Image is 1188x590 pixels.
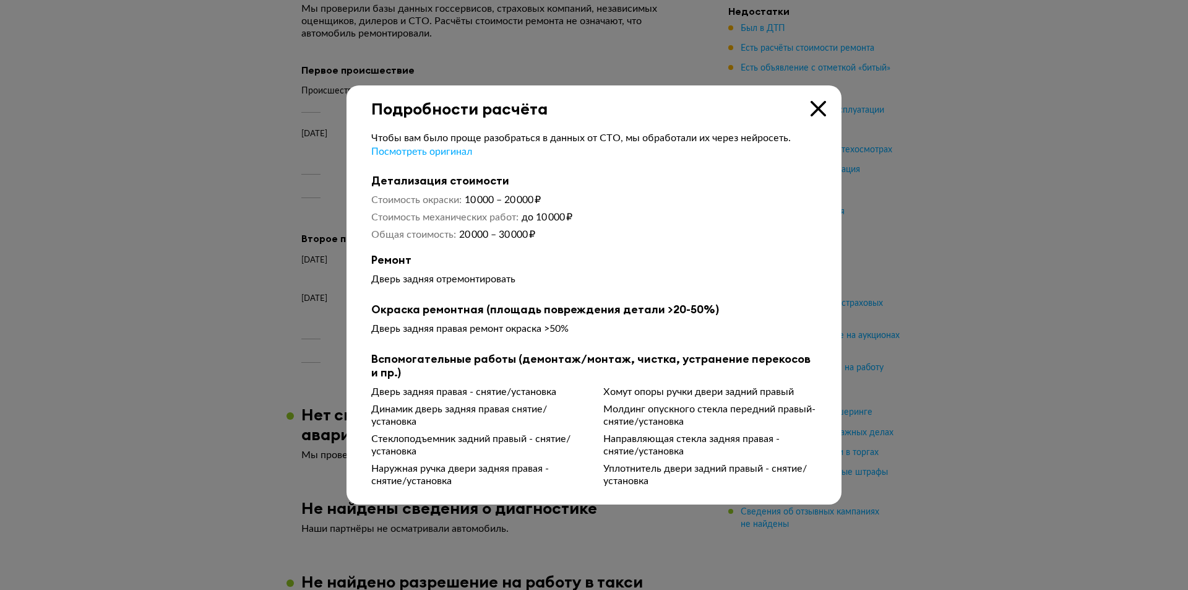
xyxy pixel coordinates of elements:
span: до 10 000 ₽ [522,212,572,222]
span: Чтобы вам было проще разобраться в данных от СТО, мы обработали их через нейросеть. [371,133,791,143]
div: Стеклоподъемник задний правый - снятие/установка [371,433,585,458]
div: Подробности расчёта [346,85,841,118]
div: Дверь задняя правая - снятие/установка [371,386,585,398]
div: Дверь задняя отремонтировать [371,273,817,285]
dt: Общая стоимость [371,228,456,241]
dt: Стоимость окраски [371,194,462,206]
dt: Стоимость механических работ [371,211,519,223]
span: 20 000 – 30 000 ₽ [459,230,535,240]
div: Наружная ручка двери задняя правая - снятие/установка [371,462,585,487]
div: Молдинг опускного стекла передний правый-снятие/установка [603,403,817,428]
b: Вспомогательные работы (демонтаж/монтаж, чистка, устранение перекосов и пр.) [371,352,817,380]
div: Динамик дверь задняя правая снятие/установка [371,403,585,428]
b: Окраска ремонтная (площадь повреждения детали >20-50%) [371,303,817,316]
span: 10 000 – 20 000 ₽ [465,195,541,205]
b: Ремонт [371,253,817,267]
span: Посмотреть оригинал [371,147,472,157]
div: Хомут опоры ручки двери задний правый [603,386,817,398]
div: Уплотнитель двери задний правый - снятие/установка [603,462,817,487]
b: Детализация стоимости [371,174,817,188]
div: Направляющая стекла задняя правая - снятие/установка [603,433,817,458]
div: Дверь задняя правая ремонт окраска >50% [371,323,817,335]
